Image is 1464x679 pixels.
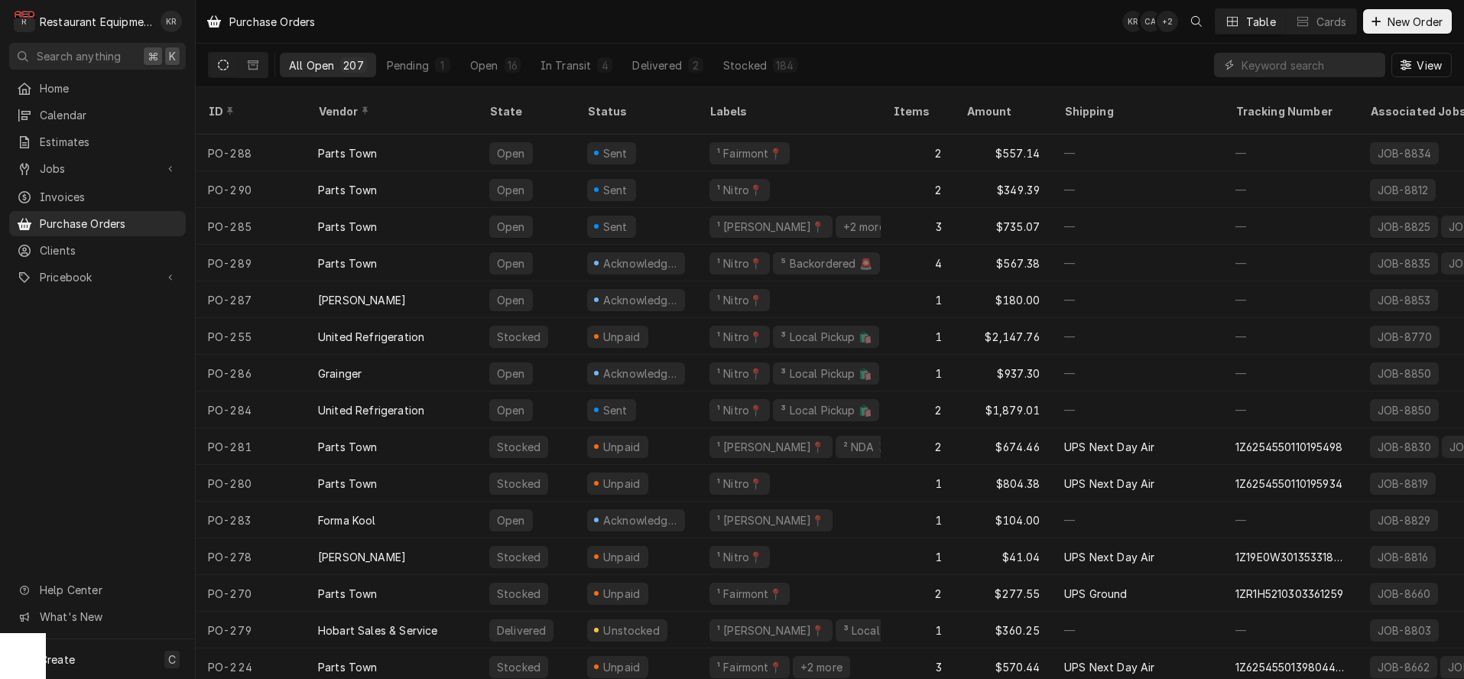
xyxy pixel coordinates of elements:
input: Keyword search [1242,53,1378,77]
div: Open [495,219,527,235]
a: Invoices [9,184,186,210]
div: Amount [966,103,1037,119]
div: Unstocked [602,622,662,638]
div: Parts Town [318,659,378,675]
div: 1 [881,355,954,391]
div: Parts Town [318,219,378,235]
div: 2 [881,428,954,465]
div: PO-285 [196,208,306,245]
div: Sent [601,402,630,418]
div: PO-287 [196,281,306,318]
div: JOB-8834 [1376,145,1433,161]
div: Stocked [723,57,767,73]
div: KR [161,11,182,32]
div: Items [893,103,939,119]
div: 1 [881,538,954,575]
div: ¹ Nitro📍 [716,549,764,565]
div: PO-286 [196,355,306,391]
div: — [1223,391,1358,428]
div: Sent [601,182,630,198]
div: Open [495,512,527,528]
div: Parts Town [318,586,378,602]
div: JOB-8816 [1376,549,1430,565]
div: ¹ [PERSON_NAME]📍 [716,439,826,455]
span: ⌘ [148,48,158,64]
div: — [1052,391,1223,428]
div: 2 [691,57,700,73]
div: PO-281 [196,428,306,465]
div: All Open [289,57,334,73]
div: UPS Next Day Air [1064,659,1155,675]
div: JOB-8803 [1376,622,1433,638]
button: Search anything⌘K [9,43,186,70]
div: 2 [881,171,954,208]
div: ¹ Nitro📍 [716,402,764,418]
div: +2 more [799,659,844,675]
div: $2,147.76 [954,318,1052,355]
div: $41.04 [954,538,1052,575]
div: Parts Town [318,182,378,198]
div: Stocked [495,329,542,345]
div: UPS Ground [1064,586,1128,602]
a: Clients [9,238,186,263]
div: — [1052,208,1223,245]
a: Go to Pricebook [9,265,186,290]
div: CA [1140,11,1161,32]
div: PO-280 [196,465,306,502]
div: JOB-8850 [1376,402,1433,418]
div: JOB-8660 [1376,586,1432,602]
div: 1 [881,281,954,318]
div: Kelli Robinette's Avatar [1122,11,1144,32]
div: Grainger [318,365,362,382]
div: Stocked [495,549,542,565]
div: ¹ Nitro📍 [716,255,764,271]
div: Stocked [495,659,542,675]
span: New Order [1384,14,1446,30]
div: 4 [600,57,609,73]
div: — [1223,318,1358,355]
div: Stocked [495,439,542,455]
div: PO-279 [196,612,306,648]
div: Unpaid [601,659,642,675]
div: 1 [881,502,954,538]
button: Open search [1184,9,1209,34]
div: Unpaid [601,586,642,602]
div: Sent [601,145,630,161]
div: UPS Next Day Air [1064,476,1155,492]
div: Stocked [495,476,542,492]
div: [PERSON_NAME] [318,549,406,565]
div: — [1223,281,1358,318]
div: Chrissy Adams's Avatar [1140,11,1161,32]
div: Delivered [495,622,547,638]
div: ¹ Nitro📍 [716,292,764,308]
div: Parts Town [318,255,378,271]
div: 1Z6254550110195934 [1235,476,1342,492]
div: — [1052,612,1223,648]
div: Open [495,255,527,271]
div: $674.46 [954,428,1052,465]
div: Open [495,145,527,161]
div: JOB-8662 [1376,659,1431,675]
div: PO-255 [196,318,306,355]
div: Pending [387,57,429,73]
div: — [1223,171,1358,208]
a: Go to What's New [9,604,186,629]
div: — [1223,135,1358,171]
div: Open [470,57,498,73]
div: PO-288 [196,135,306,171]
div: Open [495,402,527,418]
div: Delivered [632,57,681,73]
div: +2 more [842,219,887,235]
div: ¹ Nitro📍 [716,182,764,198]
div: JOB-8850 [1376,365,1433,382]
div: Acknowledged [602,255,679,271]
span: Pricebook [40,269,155,285]
div: $277.55 [954,575,1052,612]
div: Table [1246,14,1276,30]
span: Home [40,80,178,96]
div: PO-270 [196,575,306,612]
div: Parts Town [318,145,378,161]
div: Labels [709,103,868,119]
div: 1ZR1H5210303361259 [1235,586,1343,602]
div: 184 [776,57,794,73]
